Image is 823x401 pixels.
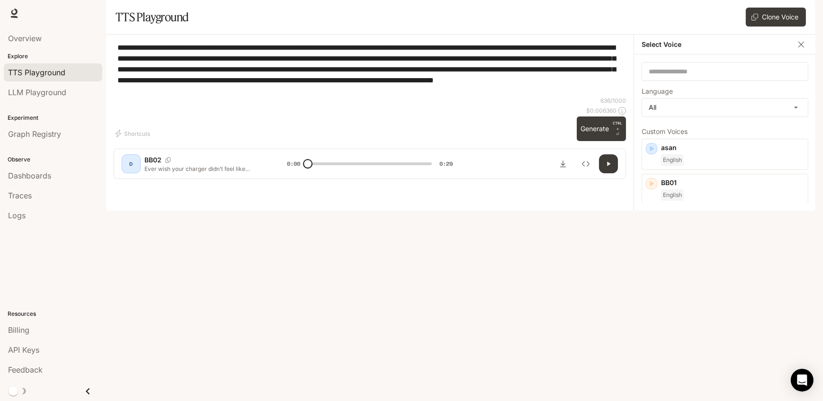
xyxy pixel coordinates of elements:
p: CTRL + [613,120,622,132]
p: asan [661,143,804,152]
h1: TTS Playground [116,8,189,27]
button: Clone Voice [746,8,806,27]
button: Download audio [554,154,573,173]
p: Custom Voices [642,128,808,135]
p: Language [642,88,673,95]
button: Shortcuts [114,126,154,141]
span: English [661,154,684,166]
p: $ 0.006360 [586,107,617,115]
span: 0:29 [439,159,453,169]
span: 0:00 [287,159,300,169]
p: Ever wish your charger didn’t feel like carrying a brick? Meet the world’s slimmest magnetic powe... [144,165,264,173]
p: 636 / 1000 [600,97,626,105]
span: English [661,189,684,201]
button: Copy Voice ID [161,157,175,163]
button: Inspect [576,154,595,173]
div: Open Intercom Messenger [791,369,814,392]
div: All [642,98,808,116]
p: BB01 [661,178,804,187]
p: BB02 [144,155,161,165]
button: GenerateCTRL +⏎ [577,116,626,141]
p: ⏎ [613,120,622,137]
div: D [124,156,139,171]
